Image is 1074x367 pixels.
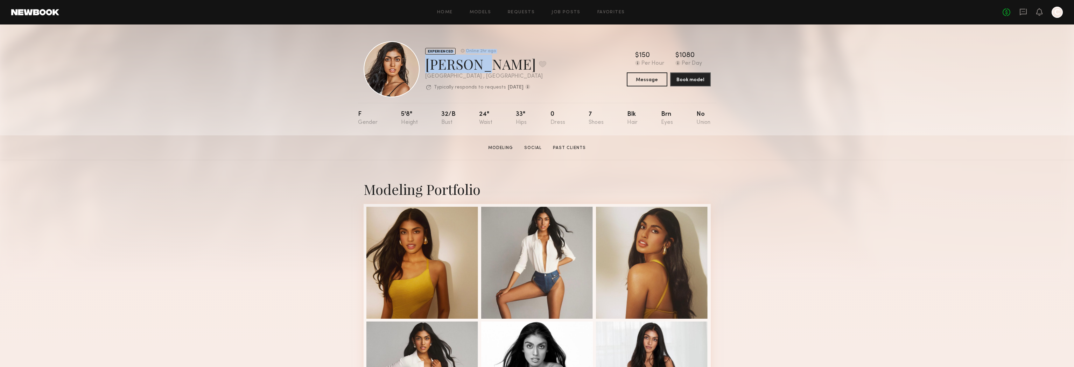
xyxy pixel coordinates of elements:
[425,73,546,79] div: [GEOGRAPHIC_DATA] , [GEOGRAPHIC_DATA]
[364,180,711,198] div: Modeling Portfolio
[437,10,453,15] a: Home
[597,10,625,15] a: Favorites
[635,52,639,59] div: $
[434,85,506,90] p: Typically responds to requests
[639,52,650,59] div: 150
[589,111,604,126] div: 7
[682,61,702,67] div: Per Day
[358,111,378,126] div: F
[627,72,667,86] button: Message
[508,10,535,15] a: Requests
[516,111,527,126] div: 33"
[552,10,581,15] a: Job Posts
[641,61,664,67] div: Per Hour
[670,72,711,86] button: Book model
[696,111,710,126] div: No
[508,85,524,90] b: [DATE]
[550,145,589,151] a: Past Clients
[679,52,695,59] div: 1080
[1052,7,1063,18] a: C
[661,111,673,126] div: Brn
[470,10,491,15] a: Models
[401,111,418,126] div: 5'8"
[441,111,456,126] div: 32/b
[466,49,496,54] div: Online 2hr ago
[479,111,492,126] div: 24"
[425,48,456,55] div: EXPERIENCED
[425,55,546,73] div: [PERSON_NAME]
[675,52,679,59] div: $
[485,145,516,151] a: Modeling
[521,145,545,151] a: Social
[627,111,638,126] div: Blk
[550,111,565,126] div: 0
